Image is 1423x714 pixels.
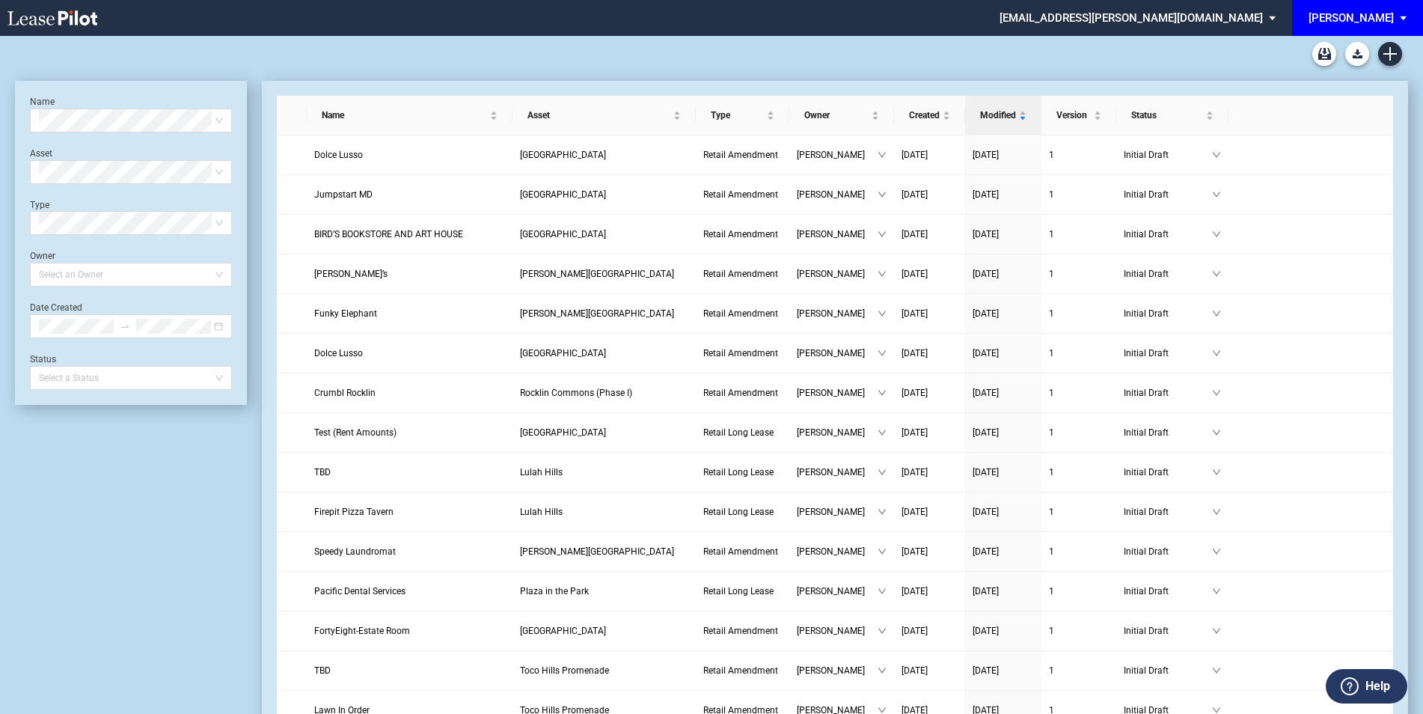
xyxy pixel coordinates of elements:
a: Toco Hills Promenade [520,663,688,678]
a: TBD [314,663,505,678]
span: Initial Draft [1124,266,1212,281]
span: [DATE] [973,189,999,200]
span: Wendy’s [314,269,388,279]
span: Burtonsville Crossing [520,427,606,438]
a: TBD [314,465,505,480]
a: [GEOGRAPHIC_DATA] [520,227,688,242]
span: [DATE] [902,546,928,557]
span: [DATE] [902,427,928,438]
a: [DATE] [973,425,1034,440]
span: down [1212,468,1221,477]
a: Dolce Lusso [314,346,505,361]
span: down [1212,150,1221,159]
a: [GEOGRAPHIC_DATA] [520,187,688,202]
span: 1 [1049,507,1054,517]
span: [PERSON_NAME] [797,425,878,440]
a: Retail Amendment [703,266,782,281]
a: 1 [1049,504,1109,519]
a: [DATE] [902,147,958,162]
a: Retail Long Lease [703,465,782,480]
a: [PERSON_NAME][GEOGRAPHIC_DATA] [520,306,688,321]
span: Type [711,108,764,123]
span: Initial Draft [1124,584,1212,599]
th: Name [307,96,512,135]
span: 1 [1049,546,1054,557]
span: FortyEight-Estate Room [314,626,410,636]
span: down [1212,388,1221,397]
span: down [1212,666,1221,675]
a: [DATE] [973,306,1034,321]
span: Gilman District [520,308,674,319]
span: Initial Draft [1124,623,1212,638]
span: Lulah Hills [520,507,563,517]
span: [DATE] [902,626,928,636]
a: Speedy Laundromat [314,544,505,559]
a: Funky Elephant [314,306,505,321]
th: Created [894,96,965,135]
span: Retail Long Lease [703,507,774,517]
a: [DATE] [973,584,1034,599]
a: [DATE] [973,544,1034,559]
span: [DATE] [973,546,999,557]
a: 1 [1049,227,1109,242]
span: Initial Draft [1124,306,1212,321]
span: 1 [1049,308,1054,319]
a: [DATE] [902,346,958,361]
a: Retail Amendment [703,663,782,678]
a: [DATE] [902,385,958,400]
button: Download Blank Form [1345,42,1369,66]
span: Retail Amendment [703,150,778,160]
a: 1 [1049,266,1109,281]
span: Village Oaks [520,189,606,200]
span: down [878,190,887,199]
th: Asset [512,96,696,135]
span: Modified [980,108,1016,123]
a: FortyEight-Estate Room [314,623,505,638]
span: [PERSON_NAME] [797,385,878,400]
a: Lulah Hills [520,465,688,480]
span: Firepit Pizza Tavern [314,507,394,517]
span: down [878,349,887,358]
span: Plaza in the Park [520,586,589,596]
span: [DATE] [973,507,999,517]
span: Retail Amendment [703,308,778,319]
span: 1 [1049,626,1054,636]
span: [DATE] [902,308,928,319]
span: Retail Amendment [703,546,778,557]
span: [DATE] [902,189,928,200]
span: down [1212,309,1221,318]
a: 1 [1049,584,1109,599]
span: [PERSON_NAME] [797,187,878,202]
span: Dolce Lusso [314,150,363,160]
span: 1 [1049,348,1054,358]
span: [PERSON_NAME] [797,465,878,480]
span: 1 [1049,665,1054,676]
a: Rocklin Commons (Phase I) [520,385,688,400]
span: TBD [314,467,331,477]
span: Pacific Dental Services [314,586,406,596]
a: Jumpstart MD [314,187,505,202]
span: Freshfields Village [520,626,606,636]
a: Retail Amendment [703,346,782,361]
span: TBD [314,665,331,676]
span: [DATE] [902,348,928,358]
span: [DATE] [902,586,928,596]
a: [DATE] [902,623,958,638]
span: Dolce Lusso [314,348,363,358]
a: Retail Amendment [703,147,782,162]
a: Retail Long Lease [703,504,782,519]
th: Version [1041,96,1116,135]
span: Initial Draft [1124,227,1212,242]
th: Owner [789,96,894,135]
a: [DATE] [973,623,1034,638]
span: Retail Amendment [703,626,778,636]
a: 1 [1049,663,1109,678]
a: [DATE] [973,465,1034,480]
span: Status [1131,108,1203,123]
span: down [1212,547,1221,556]
a: Retail Long Lease [703,584,782,599]
span: Retail Amendment [703,189,778,200]
span: Preston Royal - East [520,229,606,239]
a: [DATE] [902,663,958,678]
span: down [1212,349,1221,358]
